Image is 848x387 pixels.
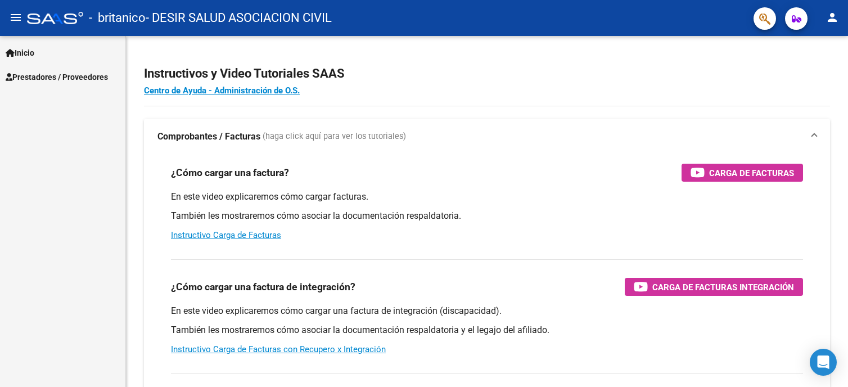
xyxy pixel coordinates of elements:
[6,71,108,83] span: Prestadores / Proveedores
[171,324,803,336] p: También les mostraremos cómo asociar la documentación respaldatoria y el legajo del afiliado.
[171,210,803,222] p: También les mostraremos cómo asociar la documentación respaldatoria.
[652,280,794,294] span: Carga de Facturas Integración
[157,130,260,143] strong: Comprobantes / Facturas
[9,11,22,24] mat-icon: menu
[709,166,794,180] span: Carga de Facturas
[171,305,803,317] p: En este video explicaremos cómo cargar una factura de integración (discapacidad).
[144,119,830,155] mat-expansion-panel-header: Comprobantes / Facturas (haga click aquí para ver los tutoriales)
[171,191,803,203] p: En este video explicaremos cómo cargar facturas.
[826,11,839,24] mat-icon: person
[171,344,386,354] a: Instructivo Carga de Facturas con Recupero x Integración
[144,85,300,96] a: Centro de Ayuda - Administración de O.S.
[263,130,406,143] span: (haga click aquí para ver los tutoriales)
[171,165,289,181] h3: ¿Cómo cargar una factura?
[146,6,332,30] span: - DESIR SALUD ASOCIACION CIVIL
[625,278,803,296] button: Carga de Facturas Integración
[171,279,355,295] h3: ¿Cómo cargar una factura de integración?
[171,230,281,240] a: Instructivo Carga de Facturas
[89,6,146,30] span: - britanico
[144,63,830,84] h2: Instructivos y Video Tutoriales SAAS
[810,349,837,376] div: Open Intercom Messenger
[6,47,34,59] span: Inicio
[682,164,803,182] button: Carga de Facturas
